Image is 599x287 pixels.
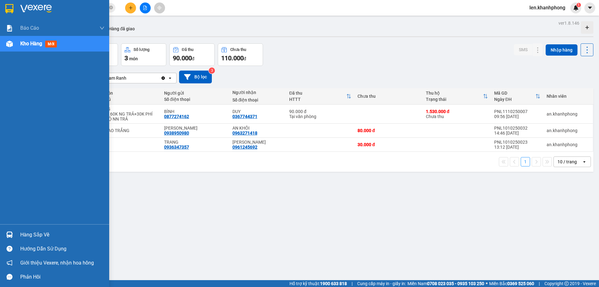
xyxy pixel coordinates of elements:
div: an.khanhphong [547,142,590,147]
span: notification [7,260,12,266]
img: warehouse-icon [6,231,13,238]
div: 0938950980 [164,131,189,136]
div: Phản hồi [20,272,105,282]
div: an.khanhphong [547,128,590,133]
div: Tại văn phòng [289,114,351,119]
div: 80.000 đ [358,128,420,133]
img: warehouse-icon [6,41,13,47]
span: Hỗ trợ kỹ thuật: [290,280,347,287]
span: 90.000 [173,54,192,62]
span: Miền Bắc [489,280,534,287]
span: ⚪️ [486,282,488,285]
div: Ngày ĐH [494,97,535,102]
span: 1 [577,3,580,7]
div: Tạo kho hàng mới [581,21,593,34]
span: 3 [124,54,128,62]
div: Số điện thoại [164,97,226,102]
img: icon-new-feature [573,5,579,11]
div: 13:12 [DATE] [494,145,540,150]
div: Mã GD [494,91,535,96]
div: 0936347357 [164,145,189,150]
strong: 0369 525 060 [507,281,534,286]
button: caret-down [584,2,595,13]
div: 0963271418 [232,131,257,136]
span: 110.000 [221,54,244,62]
div: Nhân viên [547,94,590,99]
div: Ghi chú [96,97,158,102]
button: Số lượng3món [121,43,166,66]
span: plus [129,6,133,10]
div: PNL1010250032 [494,126,540,131]
div: KIM DŨNG [164,126,226,131]
button: SMS [514,44,533,55]
div: Hướng dẫn sử dụng [20,244,105,254]
div: 30.000 đ [358,142,420,147]
th: Toggle SortBy [491,88,543,105]
span: copyright [564,281,569,286]
img: solution-icon [6,25,13,32]
span: Báo cáo [20,24,39,32]
span: file-add [143,6,147,10]
div: PNL1010250023 [494,140,540,145]
div: 0961245692 [232,145,257,150]
button: plus [125,2,136,13]
div: BÌNH [164,109,226,114]
span: | [539,280,540,287]
span: close-circle [109,6,113,9]
sup: 1 [577,3,581,7]
span: Kho hàng [20,41,42,47]
th: Toggle SortBy [286,88,354,105]
div: Tên món [96,91,158,96]
span: message [7,274,12,280]
div: 14:46 [DATE] [494,131,540,136]
span: | [352,280,353,287]
span: down [100,26,105,31]
span: đ [192,56,194,61]
button: Nhập hàng [546,44,577,56]
div: ver 1.8.146 [558,20,579,27]
div: 0367744371 [232,114,257,119]
div: Người nhận [232,90,283,95]
svg: Clear value [161,76,166,81]
div: PNL1110250007 [494,109,540,114]
div: 09:56 [DATE] [494,114,540,119]
th: Toggle SortBy [423,88,491,105]
button: aim [154,2,165,13]
span: question-circle [7,246,12,252]
div: Số lượng [134,47,149,52]
div: LÊ TÂN [232,140,283,145]
strong: 1900 633 818 [320,281,347,286]
div: Trạng thái [426,97,483,102]
button: 1 [521,157,530,166]
div: Người gửi [164,91,226,96]
span: Giới thiệu Vexere, nhận hoa hồng [20,259,94,267]
span: len.khanhphong [524,4,570,12]
div: Chưa thu [358,94,420,99]
div: Hàng sắp về [20,230,105,240]
div: THÙNG [96,106,158,111]
div: DUY [232,109,283,114]
button: Chưa thu110.000đ [218,43,263,66]
div: Đã thu [182,47,193,52]
div: CỤC BAO TRẮNG [96,128,158,133]
div: Đã thu [289,91,346,96]
div: AN KHÔI [232,126,283,131]
div: Số điện thoại [232,97,283,102]
div: Thu hộ [426,91,483,96]
sup: 3 [209,67,215,74]
div: KIỆN [96,142,158,147]
img: logo-vxr [5,4,13,13]
svg: open [582,159,587,164]
span: caret-down [587,5,593,11]
div: 90.000 đ [289,109,351,114]
span: món [129,56,138,61]
span: Miền Nam [407,280,484,287]
div: Chưa thu [426,109,488,119]
button: Hàng đã giao [104,21,140,36]
svg: open [168,76,173,81]
div: 0877274162 [164,114,189,119]
span: aim [157,6,162,10]
div: 1.530.000 đ [426,109,488,114]
button: file-add [140,2,151,13]
div: an.khanhphong [547,111,590,116]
